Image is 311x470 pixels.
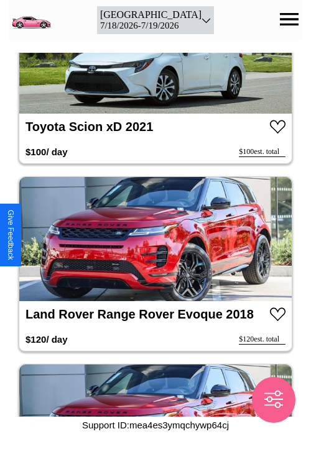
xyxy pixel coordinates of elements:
[6,210,15,260] div: Give Feedback
[100,20,202,31] div: 7 / 18 / 2026 - 7 / 19 / 2026
[100,9,202,20] div: [GEOGRAPHIC_DATA]
[239,335,285,345] div: $ 120 est. total
[26,140,68,163] h3: $ 100 / day
[26,328,68,351] h3: $ 120 / day
[239,147,285,157] div: $ 100 est. total
[26,307,254,321] a: Land Rover Range Rover Evoque 2018
[26,120,153,133] a: Toyota Scion xD 2021
[82,417,229,433] p: Support ID: mea4es3ymqchywp64cj
[9,8,53,30] img: logo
